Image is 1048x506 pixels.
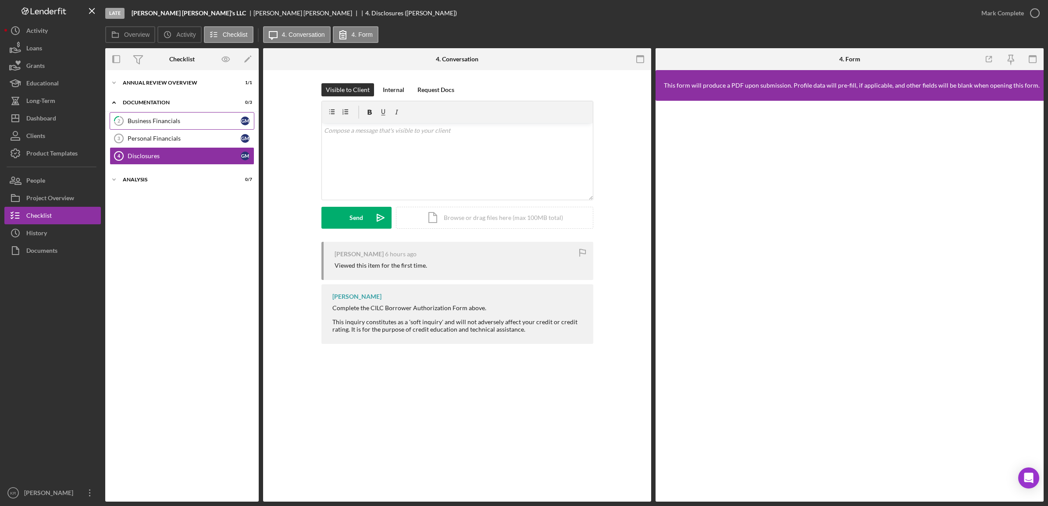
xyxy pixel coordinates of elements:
div: G M [241,117,250,125]
tspan: 2 [118,118,120,124]
div: Mark Complete [981,4,1024,22]
div: [PERSON_NAME] [335,251,384,258]
button: Activity [157,26,201,43]
text: KR [10,491,16,495]
div: Documentation [123,100,230,105]
label: Overview [124,31,150,38]
div: [PERSON_NAME] [332,293,381,300]
div: Complete the CILC Borrower Authorization Form above. [332,304,585,311]
div: Late [105,8,125,19]
div: G M [241,152,250,160]
div: 0 / 7 [236,177,252,182]
div: Visible to Client [326,83,370,96]
div: [PERSON_NAME] [22,484,79,504]
div: 4. Disclosures ([PERSON_NAME]) [365,10,457,17]
tspan: 4 [118,153,121,159]
div: Analysis [123,177,230,182]
div: 4. Conversation [436,56,478,63]
button: Mark Complete [973,4,1044,22]
label: Activity [176,31,196,38]
button: Send [321,207,392,229]
tspan: 3 [118,136,120,141]
iframe: Lenderfit form [664,110,1036,493]
button: 4. Form [333,26,378,43]
button: KR[PERSON_NAME] [4,484,101,502]
div: Personal Financials [128,135,241,142]
label: 4. Conversation [282,31,325,38]
button: 4. Conversation [263,26,331,43]
div: Viewed this item for the first time. [335,262,427,269]
div: Disclosures [128,152,241,159]
div: [PERSON_NAME] [PERSON_NAME] [253,10,360,17]
a: 4DisclosuresGM [110,147,254,165]
button: Visible to Client [321,83,374,96]
div: 1 / 1 [236,80,252,85]
label: Checklist [223,31,248,38]
div: This inquiry constitutes as a 'soft inquiry' and will not adversely affect your credit or credit ... [332,318,585,333]
div: Checklist [169,56,195,63]
div: G M [241,134,250,143]
label: 4. Form [352,31,373,38]
a: 3Personal FinancialsGM [110,130,254,147]
div: Request Docs [417,83,454,96]
button: Overview [105,26,155,43]
time: 2025-10-14 16:37 [385,251,417,258]
a: 2Business FinancialsGM [110,112,254,130]
div: 4. Form [839,56,860,63]
div: Send [349,207,363,229]
div: Internal [383,83,404,96]
div: Annual Review Overview [123,80,230,85]
button: Checklist [204,26,253,43]
div: 0 / 3 [236,100,252,105]
b: [PERSON_NAME] [PERSON_NAME]'s LLC [132,10,246,17]
button: Internal [378,83,409,96]
div: This form will produce a PDF upon submission. Profile data will pre-fill, if applicable, and othe... [664,82,1040,89]
button: Request Docs [413,83,459,96]
div: Open Intercom Messenger [1018,467,1039,488]
div: Business Financials [128,117,241,124]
